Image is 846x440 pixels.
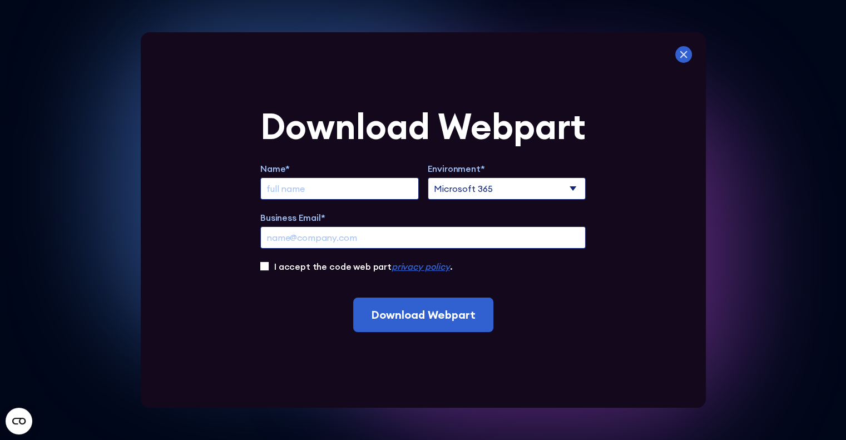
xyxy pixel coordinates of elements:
label: Business Email* [260,211,586,224]
label: I accept the code web part . [274,260,452,273]
a: privacy policy [392,261,450,272]
form: Extend Trial [260,108,586,332]
label: Name* [260,162,419,175]
button: Open CMP widget [6,408,32,434]
label: Environment* [428,162,586,175]
input: full name [260,177,419,200]
input: name@company.com [260,226,586,249]
iframe: Chat Widget [646,312,846,440]
input: Download Webpart [353,298,493,332]
div: Download Webpart [260,108,586,144]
